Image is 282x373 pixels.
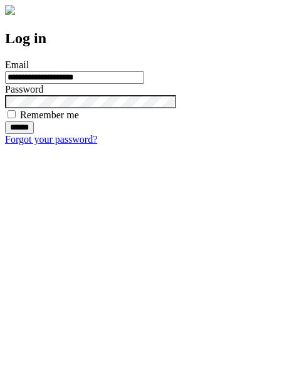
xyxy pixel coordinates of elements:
a: Forgot your password? [5,134,97,145]
h2: Log in [5,30,277,47]
img: logo-4e3dc11c47720685a147b03b5a06dd966a58ff35d612b21f08c02c0306f2b779.png [5,5,15,15]
label: Email [5,59,29,70]
label: Password [5,84,43,95]
label: Remember me [20,110,79,120]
